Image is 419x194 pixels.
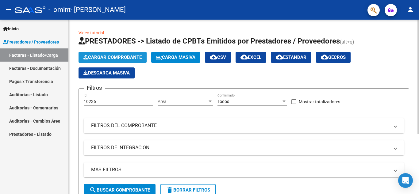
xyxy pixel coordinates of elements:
[299,98,340,105] span: Mostrar totalizadores
[91,122,389,129] mat-panel-title: FILTROS DEL COMPROBANTE
[83,70,130,76] span: Descarga Masiva
[205,52,231,63] button: CSV
[240,55,261,60] span: EXCEL
[79,67,135,78] button: Descarga Masiva
[156,55,195,60] span: Carga Masiva
[84,118,404,133] mat-expansion-panel-header: FILTROS DEL COMPROBANTE
[340,39,354,45] span: (alt+q)
[79,52,147,63] button: Cargar Comprobante
[89,187,150,193] span: Buscar Comprobante
[158,99,207,104] span: Area
[166,187,210,193] span: Borrar Filtros
[71,3,126,17] span: - [PERSON_NAME]
[91,166,389,173] mat-panel-title: MAS FILTROS
[321,53,328,61] mat-icon: cloud_download
[84,162,404,177] mat-expansion-panel-header: MAS FILTROS
[79,37,340,45] span: PRESTADORES -> Listado de CPBTs Emitidos por Prestadores / Proveedores
[210,55,226,60] span: CSV
[166,186,173,194] mat-icon: delete
[48,3,71,17] span: - omint
[271,52,311,63] button: Estandar
[321,55,346,60] span: Gecros
[5,6,12,13] mat-icon: menu
[84,84,105,92] h3: Filtros
[79,67,135,78] app-download-masive: Descarga masiva de comprobantes (adjuntos)
[217,99,229,104] span: Todos
[276,53,283,61] mat-icon: cloud_download
[89,186,97,194] mat-icon: search
[91,144,389,151] mat-panel-title: FILTROS DE INTEGRACION
[151,52,200,63] button: Carga Masiva
[407,6,414,13] mat-icon: person
[79,30,104,35] a: Video tutorial
[210,53,217,61] mat-icon: cloud_download
[316,52,351,63] button: Gecros
[240,53,248,61] mat-icon: cloud_download
[83,55,142,60] span: Cargar Comprobante
[3,25,19,32] span: Inicio
[84,140,404,155] mat-expansion-panel-header: FILTROS DE INTEGRACION
[236,52,266,63] button: EXCEL
[276,55,306,60] span: Estandar
[3,39,59,45] span: Prestadores / Proveedores
[398,173,413,188] div: Open Intercom Messenger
